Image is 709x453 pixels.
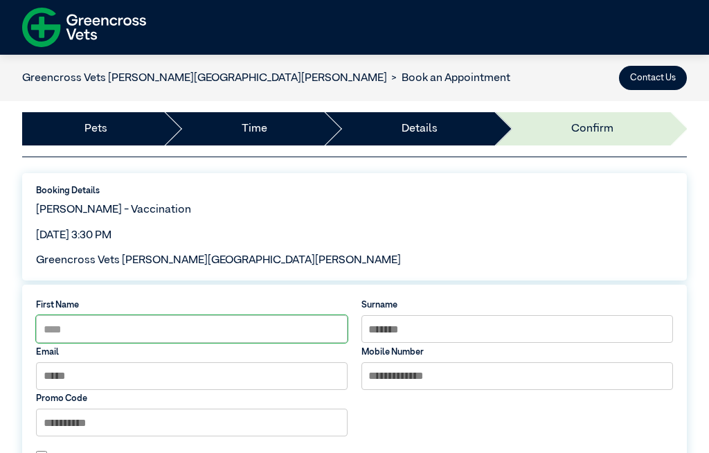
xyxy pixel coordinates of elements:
[36,230,111,241] span: [DATE] 3:30 PM
[22,73,387,84] a: Greencross Vets [PERSON_NAME][GEOGRAPHIC_DATA][PERSON_NAME]
[36,204,191,215] span: [PERSON_NAME] - Vaccination
[36,255,401,266] span: Greencross Vets [PERSON_NAME][GEOGRAPHIC_DATA][PERSON_NAME]
[36,299,348,312] label: First Name
[619,66,687,90] button: Contact Us
[22,70,510,87] nav: breadcrumb
[36,184,673,197] label: Booking Details
[402,121,438,137] a: Details
[242,121,267,137] a: Time
[361,299,673,312] label: Surname
[36,392,348,405] label: Promo Code
[36,346,348,359] label: Email
[22,3,146,51] img: f-logo
[361,346,673,359] label: Mobile Number
[84,121,107,137] a: Pets
[387,70,510,87] li: Book an Appointment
